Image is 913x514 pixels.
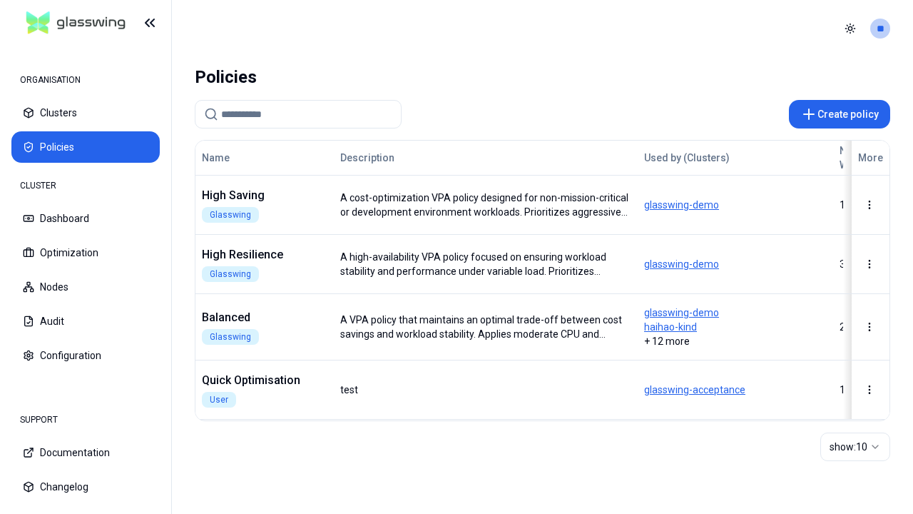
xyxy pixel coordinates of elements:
div: More [858,151,883,165]
div: 239 [840,320,891,334]
div: High Saving [202,187,327,204]
div: Glasswing [202,266,259,282]
span: glasswing-demo [644,257,827,271]
div: A VPA policy that maintains an optimal trade-off between cost savings and workload stability. App... [340,313,631,341]
div: Description [340,151,614,165]
div: Glasswing [202,329,259,345]
div: 1 [840,198,891,212]
button: Policies [11,131,160,163]
div: 38 [840,257,891,271]
span: glasswing-acceptance [644,383,827,397]
button: Configuration [11,340,160,371]
button: Name [202,143,230,172]
img: GlassWing [21,6,131,40]
div: Used by (Clusters) [644,151,827,165]
span: glasswing-demo [644,306,827,320]
button: Changelog [11,471,160,503]
div: No. of Workloads [840,143,891,172]
div: A cost-optimization VPA policy designed for non-mission-critical or development environment workl... [340,191,631,219]
span: haihao-kind [644,320,827,334]
div: 1 [840,383,891,397]
div: Glasswing [202,207,259,223]
button: Audit [11,306,160,337]
div: Quick Optimisation [202,372,327,389]
span: glasswing-demo [644,198,827,212]
div: User [202,392,236,408]
div: Policies [195,63,257,91]
div: A high-availability VPA policy focused on ensuring workload stability and performance under varia... [340,250,631,278]
div: Balanced [202,309,327,326]
button: Optimization [11,237,160,268]
div: ORGANISATION [11,66,160,94]
button: Nodes [11,271,160,303]
button: Create policy [789,100,890,128]
div: High Resilience [202,246,327,263]
div: CLUSTER [11,171,160,200]
div: SUPPORT [11,405,160,434]
div: + 12 more [644,306,827,348]
button: Documentation [11,437,160,468]
div: test [340,383,358,397]
button: Clusters [11,97,160,128]
button: Dashboard [11,203,160,234]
